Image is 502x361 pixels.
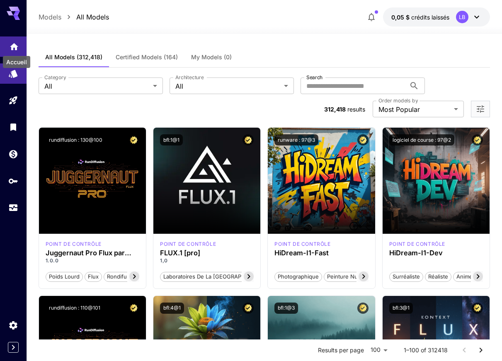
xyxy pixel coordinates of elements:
button: Anime [453,271,476,282]
span: 0,05 $ [391,14,411,21]
p: point de contrôle [46,240,102,248]
div: API Keys [8,176,18,186]
span: Surréaliste [390,273,423,281]
button: Open more filters [475,104,485,114]
div: fluxpro [160,240,216,248]
label: Architecture [175,74,204,81]
nav: breadcrumb [39,12,109,22]
span: All Models (312,418) [45,53,102,61]
a: Models [39,12,61,22]
h3: HiDream-I1-Dev [389,249,483,257]
div: LB [456,11,468,23]
div: Settings [8,320,18,330]
span: flux [85,273,102,281]
span: rondifusion [104,273,141,281]
button: Photographique [274,271,322,282]
div: 100 [367,344,390,356]
button: bfl:1@1 [160,134,183,145]
p: point de contrôle [274,240,330,248]
button: Certified Model – Vetted for best performance and includes a commercial license. [243,134,254,145]
h3: FLUX.1 [pro] [160,249,254,257]
div: HiDream Fast [274,240,330,248]
span: Photographique [275,273,322,281]
button: Go to next page [473,342,489,359]
span: Peinture Numérique [324,273,382,281]
button: Peinture Numérique [324,271,382,282]
button: runware : 97@3 [274,134,318,145]
div: Usage [8,203,18,213]
div: Juggernaut Pro Flux by RunDiffusion [46,249,139,257]
h3: Juggernaut Pro Flux par RunDiffusion [46,249,139,257]
span: Certified Models (164) [116,53,178,61]
label: Category [44,74,66,81]
div: $0.05 [391,13,449,22]
button: bfl:1@3 [274,303,298,314]
div: Wallet [8,149,18,159]
div: Accueil [3,56,30,68]
span: 312,418 [324,106,346,113]
span: Most Popular [378,104,451,114]
div: Models [8,66,18,76]
button: Certified Model – Vetted for best performance and includes a commercial license. [357,134,369,145]
button: Certified Model – Vetted for best performance and includes a commercial license. [128,134,139,145]
div: HiDream Dev [389,240,445,248]
button: poids lourd [46,271,83,282]
button: rundiffusion : 130@100 [46,134,106,145]
p: 1.0.0 [46,257,139,264]
button: Certified Model – Vetted for best performance and includes a commercial license. [357,303,369,314]
span: poids lourd [46,273,82,281]
div: Library [8,122,18,132]
button: Expand sidebar [8,342,19,353]
p: point de contrôle [160,240,216,248]
div: Home [9,39,19,49]
button: bfl:3@1 [389,303,413,314]
span: All [175,81,281,91]
button: Certified Model – Vetted for best performance and includes a commercial license. [472,303,483,314]
button: Laboratoires de la [GEOGRAPHIC_DATA] [160,271,272,282]
label: Order models by [378,97,418,104]
span: Réaliste [425,273,451,281]
p: 1,0 [160,257,254,264]
button: Certified Model – Vetted for best performance and includes a commercial license. [243,303,254,314]
button: Réaliste [425,271,451,282]
label: Search [306,74,323,81]
button: logiciel de course : 97@2 [389,134,454,145]
p: point de contrôle [389,240,445,248]
button: Certified Model – Vetted for best performance and includes a commercial license. [128,303,139,314]
button: Certified Model – Vetted for best performance and includes a commercial license. [472,134,483,145]
span: results [347,106,365,113]
span: All [44,81,150,91]
span: My Models (0) [191,53,232,61]
span: Laboratoires de la [GEOGRAPHIC_DATA] [160,273,272,281]
button: flux [85,271,102,282]
p: 1–100 of 312418 [404,346,448,354]
span: crédits laissés [411,14,449,21]
button: bfl:4@1 [160,303,184,314]
div: Playground [8,92,18,103]
button: rundiffusion : 110@101 [46,303,104,314]
p: Results per page [318,346,364,354]
h3: HiDream-I1-Fast [274,249,368,257]
div: FLUX.1 D [46,240,102,248]
a: All Models [76,12,109,22]
button: $0.05LB [383,7,490,27]
button: Surréaliste [389,271,423,282]
button: rondifusion [104,271,141,282]
span: Anime [453,273,475,281]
